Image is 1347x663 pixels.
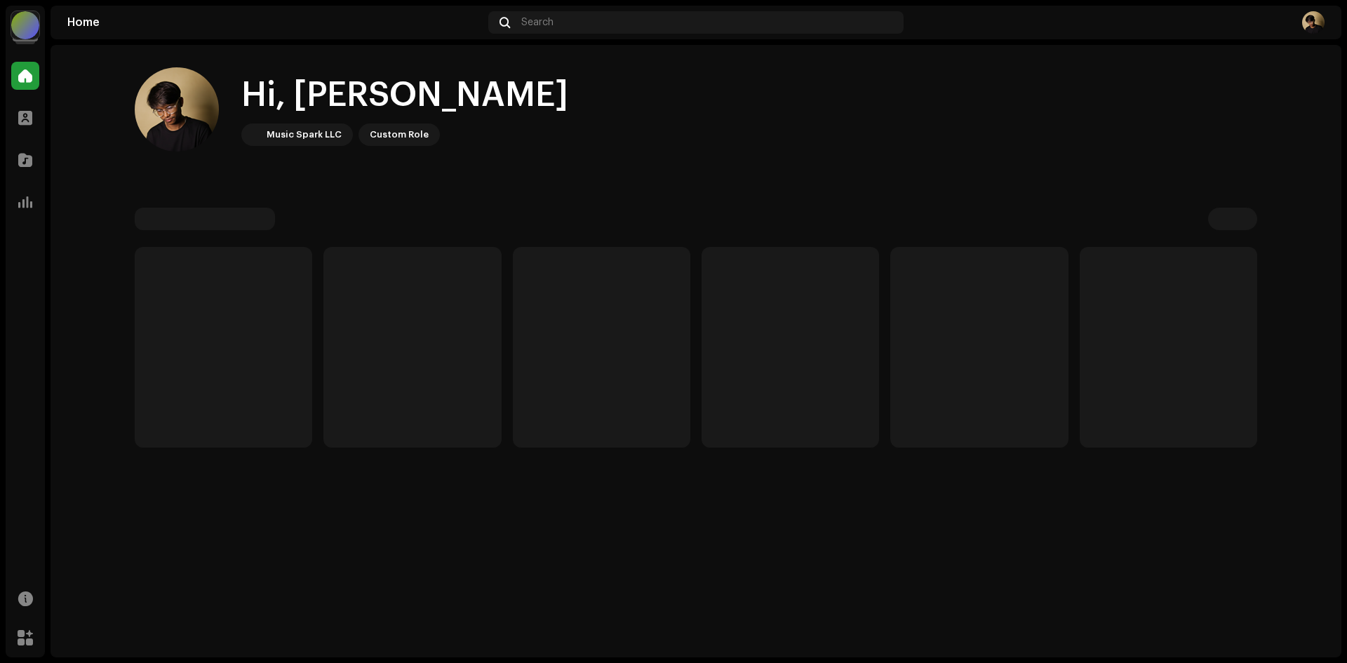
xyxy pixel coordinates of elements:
span: Search [521,17,554,28]
img: 1f3c8f6c-36a0-4a3c-9533-f7903278d1f8 [135,67,219,152]
div: Custom Role [370,126,429,143]
div: Music Spark LLC [267,126,342,143]
div: Home [67,17,483,28]
img: 1f3c8f6c-36a0-4a3c-9533-f7903278d1f8 [1302,11,1325,34]
img: bc4c4277-71b2-49c5-abdf-ca4e9d31f9c1 [244,126,261,143]
div: Hi, [PERSON_NAME] [241,73,568,118]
